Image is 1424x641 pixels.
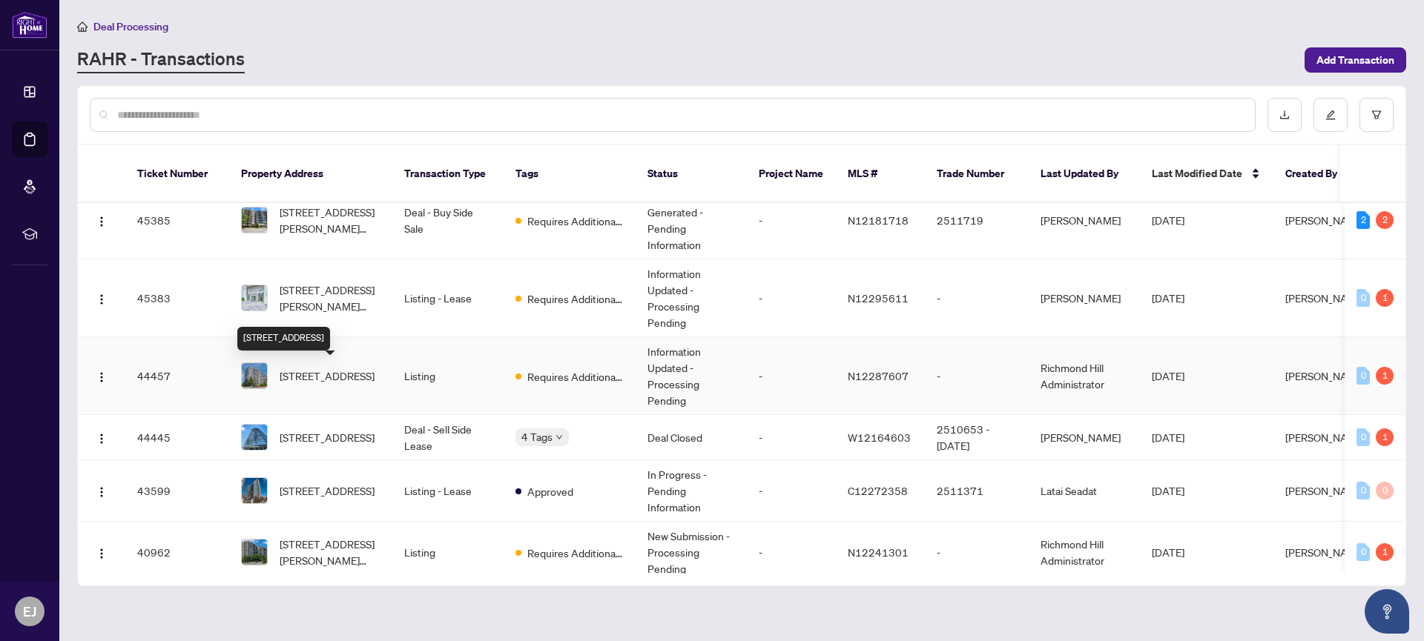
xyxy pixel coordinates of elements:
span: 4 Tags [521,428,553,445]
span: [DATE] [1152,431,1184,444]
span: Last Modified Date [1152,165,1242,182]
span: [STREET_ADDRESS] [280,368,375,384]
td: 43599 [125,460,229,522]
td: - [925,337,1029,415]
td: [PERSON_NAME] [1029,415,1140,460]
img: thumbnail-img [242,425,267,450]
button: Open asap [1365,589,1409,634]
span: [DATE] [1152,484,1184,497]
td: Information Updated - Processing Pending [636,337,747,415]
th: Status [636,145,747,203]
td: Deal - Sell Side Lease [392,415,504,460]
a: RAHR - Transactions [77,47,245,73]
th: Created By [1273,145,1362,203]
button: Logo [90,208,113,232]
td: 44445 [125,415,229,460]
td: - [925,522,1029,583]
img: Logo [96,486,108,498]
img: thumbnail-img [242,539,267,565]
span: filter [1371,110,1382,120]
div: 0 [1357,482,1370,499]
th: Last Updated By [1029,145,1140,203]
button: filter [1359,98,1394,132]
td: Information Updated - Processing Pending [636,259,747,337]
span: down [556,434,563,441]
span: [STREET_ADDRESS][PERSON_NAME][PERSON_NAME] [280,536,380,568]
span: download [1279,110,1290,120]
img: thumbnail-img [242,207,267,233]
th: Project Name [747,145,836,203]
td: 40962 [125,522,229,583]
td: - [747,460,836,522]
span: [PERSON_NAME] [1285,431,1365,444]
div: 0 [1357,367,1370,385]
td: Listing [392,522,504,583]
div: 1 [1376,428,1394,446]
th: MLS # [836,145,925,203]
span: Deal Processing [93,20,168,33]
span: [DATE] [1152,213,1184,227]
div: 0 [1376,482,1394,499]
img: thumbnail-img [242,478,267,503]
button: download [1268,98,1302,132]
td: - [925,259,1029,337]
td: 2510653 - [DATE] [925,415,1029,460]
span: [DATE] [1152,369,1184,382]
td: Listing - Lease [392,460,504,522]
td: - [747,522,836,583]
td: New Submission - Processing Pending [636,522,747,583]
span: [STREET_ADDRESS] [280,482,375,499]
button: Add Transaction [1305,47,1406,73]
span: [PERSON_NAME] [1285,484,1365,497]
div: 2 [1357,211,1370,229]
td: 45385 [125,182,229,259]
button: Logo [90,364,113,388]
img: logo [12,11,47,39]
span: [PERSON_NAME] [1285,213,1365,227]
th: Tags [504,145,636,203]
span: home [77,21,88,32]
span: Approved [527,483,573,499]
td: Richmond Hill Administrator [1029,337,1140,415]
img: Logo [96,548,108,559]
span: Add Transaction [1316,48,1394,72]
div: 1 [1376,543,1394,561]
th: Property Address [229,145,392,203]
button: edit [1313,98,1348,132]
span: N12295611 [848,291,909,305]
td: Listing - Lease [392,259,504,337]
button: Logo [90,479,113,502]
td: - [747,415,836,460]
td: 2511371 [925,460,1029,522]
div: 0 [1357,543,1370,561]
img: thumbnail-img [242,285,267,310]
td: Trade Number Generated - Pending Information [636,182,747,259]
span: [DATE] [1152,545,1184,559]
div: 1 [1376,289,1394,307]
button: Logo [90,540,113,564]
td: Latai Seadat [1029,460,1140,522]
span: [DATE] [1152,291,1184,305]
td: 45383 [125,259,229,337]
div: 2 [1376,211,1394,229]
span: [STREET_ADDRESS][PERSON_NAME][PERSON_NAME] [280,282,380,314]
span: Requires Additional Docs [527,545,624,561]
td: [PERSON_NAME] [1029,259,1140,337]
img: thumbnail-img [242,363,267,388]
td: Listing [392,337,504,415]
span: Requires Additional Docs [527,368,624,385]
td: In Progress - Pending Information [636,460,747,522]
th: Last Modified Date [1140,145,1273,203]
td: Deal Closed [636,415,747,460]
span: N12287607 [848,369,909,382]
img: Logo [96,371,108,383]
img: Logo [96,433,108,445]
span: Requires Additional Docs [527,213,624,229]
span: [PERSON_NAME] [1285,369,1365,382]
th: Trade Number [925,145,1029,203]
img: Logo [96,293,108,305]
span: EJ [23,601,36,622]
span: [STREET_ADDRESS][PERSON_NAME][PERSON_NAME] [280,204,380,236]
td: 44457 [125,337,229,415]
button: Logo [90,286,113,310]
